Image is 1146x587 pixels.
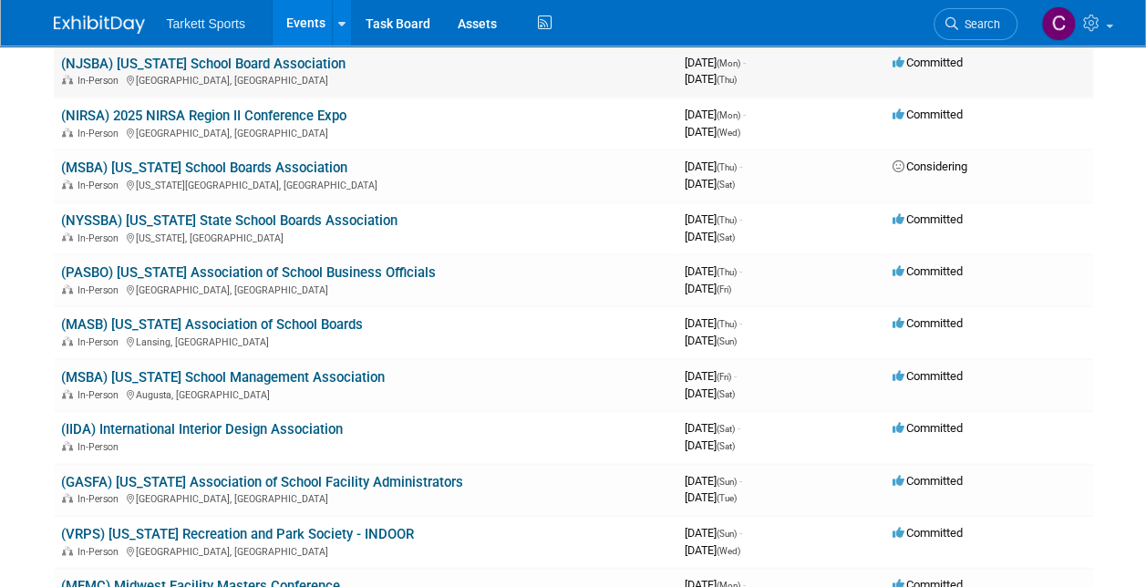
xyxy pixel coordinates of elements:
[717,372,731,382] span: (Fri)
[685,421,740,435] span: [DATE]
[61,177,670,191] div: [US_STATE][GEOGRAPHIC_DATA], [GEOGRAPHIC_DATA]
[717,110,740,120] span: (Mon)
[934,8,1017,40] a: Search
[734,369,737,383] span: -
[62,180,73,189] img: In-Person Event
[685,438,735,452] span: [DATE]
[77,284,124,296] span: In-Person
[61,108,346,124] a: (NIRSA) 2025 NIRSA Region II Conference Expo
[77,180,124,191] span: In-Person
[717,319,737,329] span: (Thu)
[893,160,967,173] span: Considering
[62,128,73,137] img: In-Person Event
[61,490,670,505] div: [GEOGRAPHIC_DATA], [GEOGRAPHIC_DATA]
[77,493,124,505] span: In-Person
[61,282,670,296] div: [GEOGRAPHIC_DATA], [GEOGRAPHIC_DATA]
[61,369,385,386] a: (MSBA) [US_STATE] School Management Association
[717,267,737,277] span: (Thu)
[717,180,735,190] span: (Sat)
[893,264,963,278] span: Committed
[685,212,742,226] span: [DATE]
[61,474,463,490] a: (GASFA) [US_STATE] Association of School Facility Administrators
[62,232,73,242] img: In-Person Event
[893,108,963,121] span: Committed
[685,230,735,243] span: [DATE]
[739,160,742,173] span: -
[739,316,742,330] span: -
[739,264,742,278] span: -
[743,108,746,121] span: -
[685,264,742,278] span: [DATE]
[61,125,670,139] div: [GEOGRAPHIC_DATA], [GEOGRAPHIC_DATA]
[717,58,740,68] span: (Mon)
[77,546,124,558] span: In-Person
[77,128,124,139] span: In-Person
[717,336,737,346] span: (Sun)
[743,56,746,69] span: -
[62,389,73,398] img: In-Person Event
[738,421,740,435] span: -
[685,160,742,173] span: [DATE]
[717,232,735,242] span: (Sat)
[685,316,742,330] span: [DATE]
[893,316,963,330] span: Committed
[685,369,737,383] span: [DATE]
[717,477,737,487] span: (Sun)
[958,17,1000,31] span: Search
[893,212,963,226] span: Committed
[717,128,740,138] span: (Wed)
[717,424,735,434] span: (Sat)
[717,546,740,556] span: (Wed)
[685,490,737,504] span: [DATE]
[685,56,746,69] span: [DATE]
[717,75,737,85] span: (Thu)
[77,75,124,87] span: In-Person
[62,493,73,502] img: In-Person Event
[61,72,670,87] div: [GEOGRAPHIC_DATA], [GEOGRAPHIC_DATA]
[77,389,124,401] span: In-Person
[61,421,343,438] a: (IIDA) International Interior Design Association
[717,284,731,294] span: (Fri)
[717,493,737,503] span: (Tue)
[685,108,746,121] span: [DATE]
[1041,6,1076,41] img: Christa Collins
[77,441,124,453] span: In-Person
[61,264,436,281] a: (PASBO) [US_STATE] Association of School Business Officials
[685,72,737,86] span: [DATE]
[61,212,397,229] a: (NYSSBA) [US_STATE] State School Boards Association
[893,56,963,69] span: Committed
[739,526,742,540] span: -
[61,56,346,72] a: (NJSBA) [US_STATE] School Board Association
[61,386,670,401] div: Augusta, [GEOGRAPHIC_DATA]
[62,284,73,293] img: In-Person Event
[61,316,363,333] a: (MASB) [US_STATE] Association of School Boards
[685,526,742,540] span: [DATE]
[54,15,145,34] img: ExhibitDay
[61,526,414,542] a: (VRPS) [US_STATE] Recreation and Park Society - INDOOR
[61,334,670,348] div: Lansing, [GEOGRAPHIC_DATA]
[167,16,245,31] span: Tarkett Sports
[717,215,737,225] span: (Thu)
[739,474,742,488] span: -
[893,474,963,488] span: Committed
[77,336,124,348] span: In-Person
[61,543,670,558] div: [GEOGRAPHIC_DATA], [GEOGRAPHIC_DATA]
[685,474,742,488] span: [DATE]
[685,543,740,557] span: [DATE]
[717,441,735,451] span: (Sat)
[739,212,742,226] span: -
[685,386,735,400] span: [DATE]
[61,230,670,244] div: [US_STATE], [GEOGRAPHIC_DATA]
[685,177,735,191] span: [DATE]
[717,529,737,539] span: (Sun)
[62,336,73,345] img: In-Person Event
[717,389,735,399] span: (Sat)
[62,546,73,555] img: In-Person Event
[893,421,963,435] span: Committed
[685,125,740,139] span: [DATE]
[893,526,963,540] span: Committed
[685,334,737,347] span: [DATE]
[685,282,731,295] span: [DATE]
[893,369,963,383] span: Committed
[61,160,347,176] a: (MSBA) [US_STATE] School Boards Association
